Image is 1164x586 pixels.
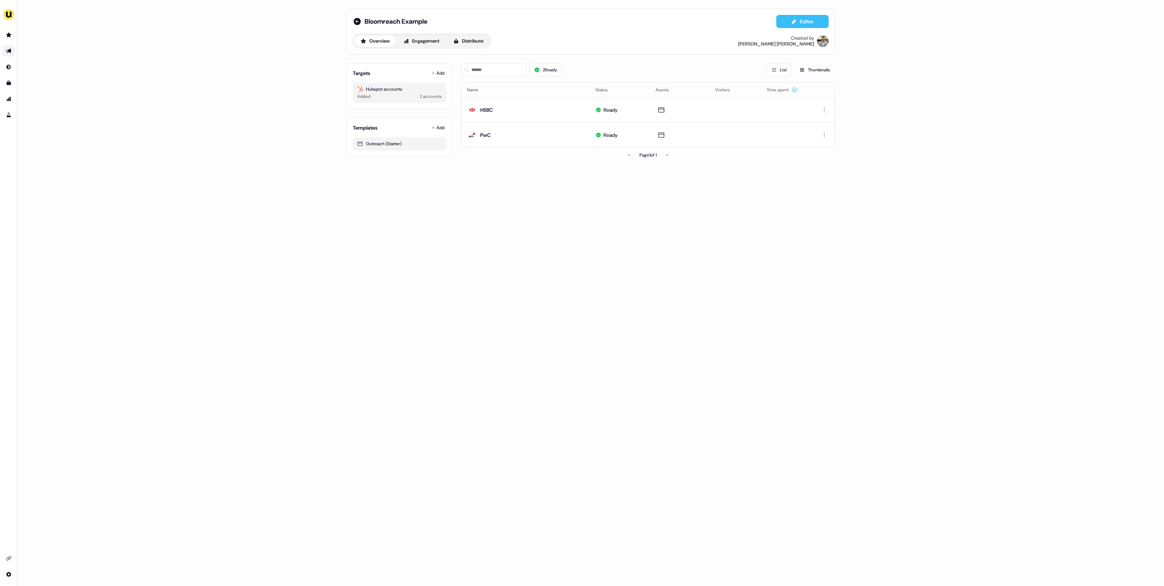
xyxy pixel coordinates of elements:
button: Time spent [767,83,797,96]
button: Editor [776,15,829,28]
th: Assets [650,83,710,97]
div: Added [357,93,370,100]
button: Add [430,68,446,78]
a: Go to integrations [3,569,15,580]
a: Go to prospects [3,29,15,41]
div: [PERSON_NAME] [PERSON_NAME] [738,41,814,47]
button: Overview [354,35,396,47]
button: Distribute [447,35,490,47]
div: Page 1 of 1 [639,151,657,159]
span: Bloomreach Example [364,17,427,26]
div: Targets [353,70,370,77]
button: List [766,63,792,76]
div: Templates [353,124,378,131]
a: Go to integrations [3,553,15,564]
div: Hubspot accounts [357,86,442,93]
button: Engagement [397,35,446,47]
button: 2Ready [529,63,562,76]
div: PwC [480,131,491,139]
a: Go to attribution [3,93,15,105]
div: Created by [791,35,814,41]
a: Go to experiments [3,109,15,121]
div: 2 accounts [420,93,442,100]
div: HSBC [480,106,493,114]
button: Add [430,123,446,133]
a: Editor [776,19,829,26]
img: Oliver [817,35,829,47]
button: Visitors [715,83,739,96]
button: Thumbnails [794,63,835,76]
button: Status [595,83,617,96]
a: Go to Inbound [3,61,15,73]
a: Go to templates [3,77,15,89]
div: Ready [603,106,618,114]
a: Go to outbound experience [3,45,15,57]
button: Name [467,83,487,96]
div: Ready [603,131,618,139]
div: Outreach (Starter) [357,140,442,147]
